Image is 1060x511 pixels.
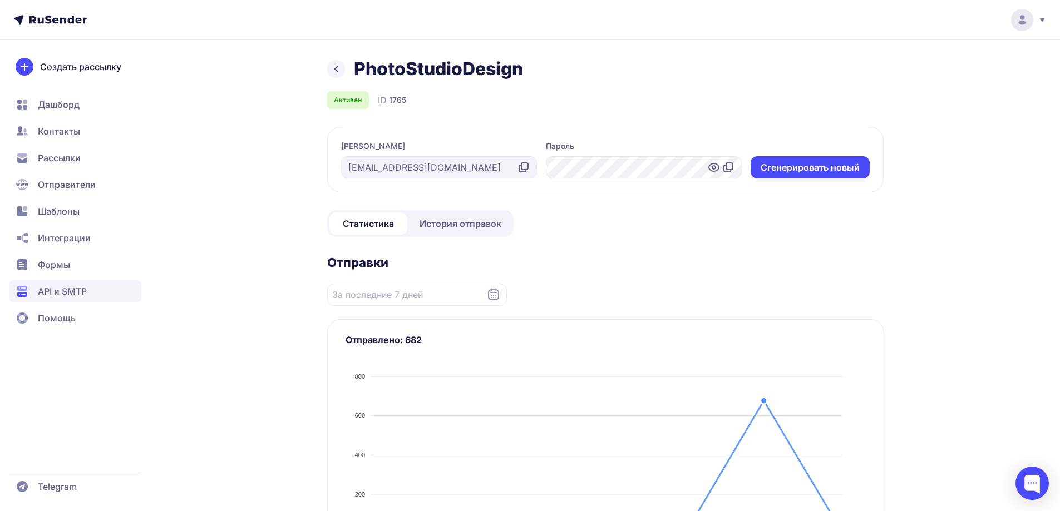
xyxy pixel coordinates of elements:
button: Cгенерировать новый [751,156,870,178]
a: Telegram [9,475,141,498]
span: Создать рассылку [40,60,121,73]
div: ID [378,93,406,107]
label: Пароль [546,141,574,152]
span: Рассылки [38,151,81,165]
span: API и SMTP [38,285,87,298]
input: Datepicker input [327,284,507,306]
span: 1765 [389,95,406,106]
span: Шаблоны [38,205,80,218]
span: Активен [334,96,362,105]
span: История отправок [420,217,501,230]
a: Статистика [329,212,407,235]
span: Помощь [38,311,76,325]
h2: Отправки [327,255,884,270]
span: Telegram [38,480,77,493]
span: Контакты [38,125,80,138]
tspan: 600 [354,412,364,419]
span: Отправители [38,178,96,191]
label: [PERSON_NAME] [341,141,405,152]
span: Статистика [343,217,394,230]
h3: Отправлено: 682 [346,333,866,346]
span: Дашборд [38,98,80,111]
tspan: 200 [354,491,364,498]
a: История отправок [410,212,511,235]
tspan: 800 [354,373,364,380]
h1: PhotoStudioDesign [354,58,523,80]
tspan: 400 [354,452,364,458]
span: Интеграции [38,231,91,245]
span: Формы [38,258,70,271]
